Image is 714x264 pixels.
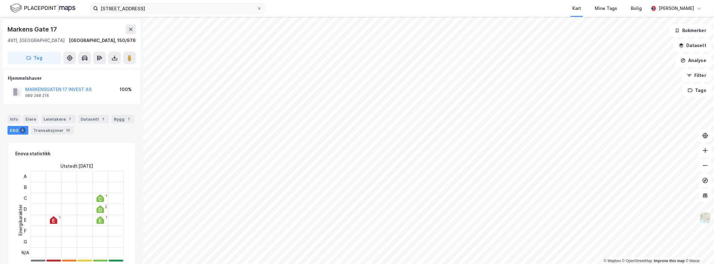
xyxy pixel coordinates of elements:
div: 1 [59,216,60,219]
div: 2 [105,205,107,209]
div: Enova statistikk [15,150,50,157]
div: C [21,193,29,204]
div: Kart [572,5,581,12]
div: 1 [100,116,106,122]
div: G [21,237,29,247]
div: 7 [67,116,73,122]
div: B [21,182,29,193]
div: Kontrollprogram for chat [683,234,714,264]
img: Z [699,212,711,224]
div: [GEOGRAPHIC_DATA], 150/976 [69,37,136,44]
iframe: Chat Widget [683,234,714,264]
img: logo.f888ab2527a4732fd821a326f86c7f29.svg [10,3,75,14]
div: Bygg [111,115,135,123]
div: Hjemmelshaver [8,74,135,82]
div: Utstedt : [DATE] [61,162,93,170]
div: 100% [120,86,132,93]
div: A [21,171,29,182]
button: Bokmerker [669,24,712,37]
div: 1 [106,216,107,219]
div: 989 298 216 [25,93,49,98]
button: Tag [7,52,61,64]
div: 1 [106,194,107,198]
a: OpenStreetMap [622,259,652,263]
div: 4611, [GEOGRAPHIC_DATA] [7,37,65,44]
div: Datasett [78,115,109,123]
button: Tags [683,84,712,97]
div: N/A [21,247,29,258]
div: Energikarakter [17,204,24,236]
div: Leietakere [41,115,76,123]
div: 5 [20,127,26,133]
div: E [21,215,29,226]
a: Improve this map [654,259,685,263]
div: F [21,226,29,237]
div: 1 [126,116,132,122]
button: Datasett [674,39,712,52]
div: 10 [65,127,71,133]
button: Analyse [675,54,712,67]
div: Info [7,115,21,123]
div: [PERSON_NAME] [659,5,694,12]
button: Filter [682,69,712,82]
div: ESG [7,126,28,135]
a: Mapbox [604,259,621,263]
div: Eiere [23,115,39,123]
div: Markens Gate 17 [7,24,58,34]
div: Mine Tags [595,5,617,12]
div: Transaksjoner [31,126,74,135]
div: D [21,204,29,215]
div: Bolig [631,5,642,12]
input: Søk på adresse, matrikkel, gårdeiere, leietakere eller personer [98,4,257,13]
